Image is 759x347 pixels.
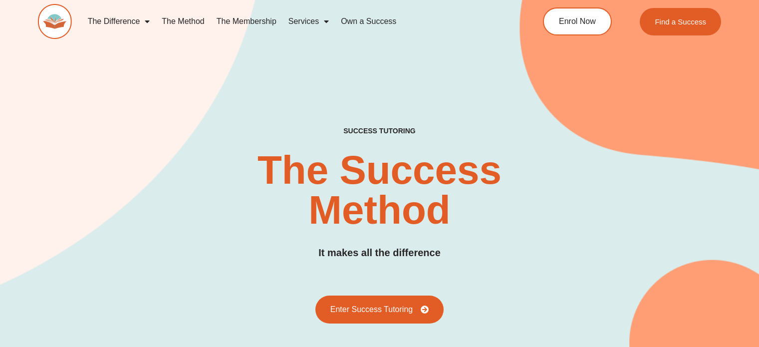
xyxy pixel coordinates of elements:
[82,10,504,33] nav: Menu
[655,18,706,25] span: Find a Success
[156,10,210,33] a: The Method
[282,10,335,33] a: Services
[225,150,534,230] h2: The Success Method
[211,10,282,33] a: The Membership
[278,127,481,135] h4: SUCCESS TUTORING​
[335,10,402,33] a: Own a Success
[318,245,441,261] h3: It makes all the difference
[330,306,413,314] span: Enter Success Tutoring
[82,10,156,33] a: The Difference
[315,296,444,324] a: Enter Success Tutoring
[559,17,596,25] span: Enrol Now
[640,8,721,35] a: Find a Success
[543,7,612,35] a: Enrol Now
